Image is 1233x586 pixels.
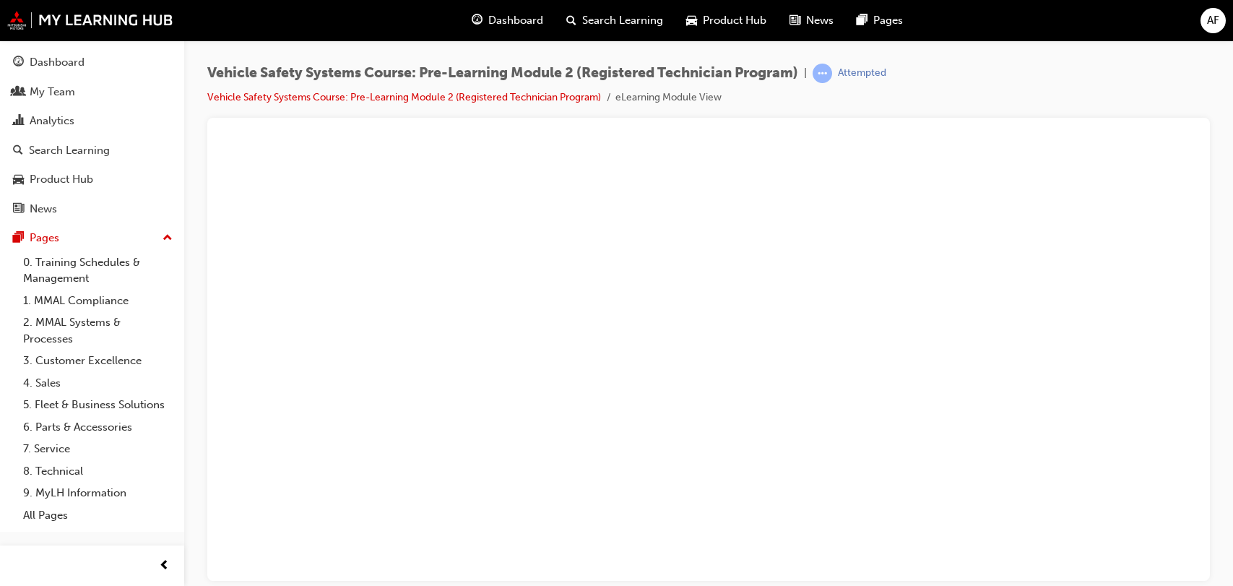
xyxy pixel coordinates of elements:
a: 6. Parts & Accessories [17,416,178,439]
a: News [6,196,178,223]
a: 0. Training Schedules & Management [17,251,178,290]
a: 4. Sales [17,372,178,395]
a: pages-iconPages [845,6,914,35]
button: AF [1200,8,1226,33]
a: news-iconNews [778,6,845,35]
a: Search Learning [6,137,178,164]
a: car-iconProduct Hub [675,6,778,35]
a: 1. MMAL Compliance [17,290,178,312]
span: guage-icon [13,56,24,69]
span: Pages [873,12,903,29]
span: up-icon [163,229,173,248]
a: 8. Technical [17,460,178,483]
a: All Pages [17,504,178,527]
div: My Team [30,84,75,100]
div: Search Learning [29,142,110,159]
span: car-icon [13,173,24,186]
span: Product Hub [703,12,766,29]
a: Product Hub [6,166,178,193]
a: 9. MyLH Information [17,482,178,504]
a: Vehicle Safety Systems Course: Pre-Learning Module 2 (Registered Technician Program) [207,91,601,103]
div: Attempted [838,66,886,80]
button: DashboardMy TeamAnalyticsSearch LearningProduct HubNews [6,46,178,225]
span: Dashboard [488,12,543,29]
span: search-icon [13,145,23,158]
span: news-icon [789,12,800,30]
span: learningRecordVerb_ATTEMPT-icon [813,64,832,83]
a: Analytics [6,108,178,134]
span: pages-icon [13,232,24,245]
span: prev-icon [159,557,170,575]
img: mmal [7,11,173,30]
a: 3. Customer Excellence [17,350,178,372]
div: Product Hub [30,171,93,188]
a: 2. MMAL Systems & Processes [17,311,178,350]
span: people-icon [13,86,24,99]
span: car-icon [686,12,697,30]
span: search-icon [566,12,576,30]
span: guage-icon [472,12,483,30]
button: Pages [6,225,178,251]
span: news-icon [13,203,24,216]
a: My Team [6,79,178,105]
span: pages-icon [857,12,868,30]
span: | [804,65,807,82]
div: Pages [30,230,59,246]
span: News [806,12,834,29]
div: News [30,201,57,217]
a: 5. Fleet & Business Solutions [17,394,178,416]
span: chart-icon [13,115,24,128]
span: Search Learning [582,12,663,29]
a: search-iconSearch Learning [555,6,675,35]
a: Dashboard [6,49,178,76]
span: AF [1207,12,1219,29]
a: guage-iconDashboard [460,6,555,35]
li: eLearning Module View [615,90,722,106]
div: Analytics [30,113,74,129]
a: 7. Service [17,438,178,460]
div: Dashboard [30,54,85,71]
span: Vehicle Safety Systems Course: Pre-Learning Module 2 (Registered Technician Program) [207,65,798,82]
